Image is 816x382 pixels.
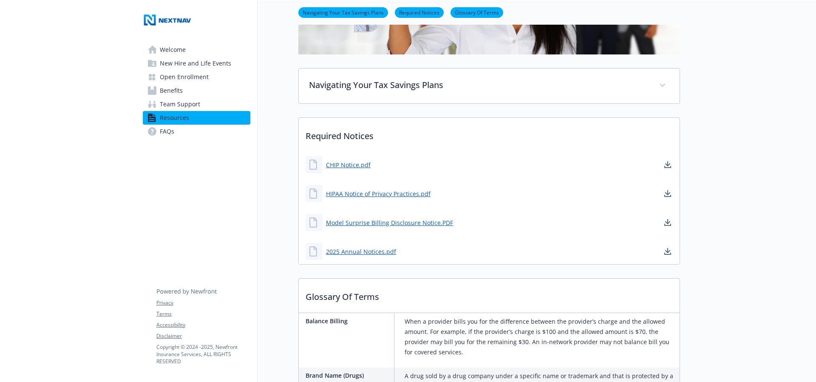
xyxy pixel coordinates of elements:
[160,43,186,57] span: Welcome
[143,57,250,70] a: New Hire and Life Events
[405,316,676,357] p: When a provider bills you for the difference between the provider’s charge and the allowed amount...
[326,218,453,227] a: Model Surprise Billing Disclosure Notice.PDF
[143,84,250,97] a: Benefits
[326,189,431,198] a: HIPAA Notice of Privacy Practices.pdf
[299,68,680,103] div: Navigating Your Tax Savings Plans
[143,125,250,138] a: FAQs
[663,160,673,170] a: download document
[309,79,649,91] p: Navigating Your Tax Savings Plans
[299,279,680,310] p: Glossary Of Terms
[160,57,231,70] span: New Hire and Life Events
[156,321,250,329] a: Accessibility
[663,188,673,199] a: download document
[160,125,174,138] span: FAQs
[156,332,250,340] a: Disclaimer
[306,371,391,380] p: Brand Name (Drugs)
[160,84,183,97] span: Benefits
[160,97,200,111] span: Team Support
[663,217,673,228] a: download document
[450,8,503,16] a: Glossary Of Terms
[298,8,388,16] a: Navigating Your Tax Savings Plans
[326,160,371,169] a: CHIP Notice.pdf
[160,111,189,125] span: Resources
[160,70,209,84] span: Open Enrollment
[143,97,250,111] a: Team Support
[156,343,250,365] p: Copyright © 2024 - 2025 , Newfront Insurance Services, ALL RIGHTS RESERVED
[395,8,444,16] a: Required Notices
[156,310,250,318] a: Terms
[326,247,396,256] a: 2025 Annual Notices.pdf
[663,246,673,257] a: download document
[156,299,250,307] a: Privacy
[306,316,391,325] p: Balance Billing
[143,70,250,84] a: Open Enrollment
[143,111,250,125] a: Resources
[143,43,250,57] a: Welcome
[299,118,680,149] p: Required Notices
